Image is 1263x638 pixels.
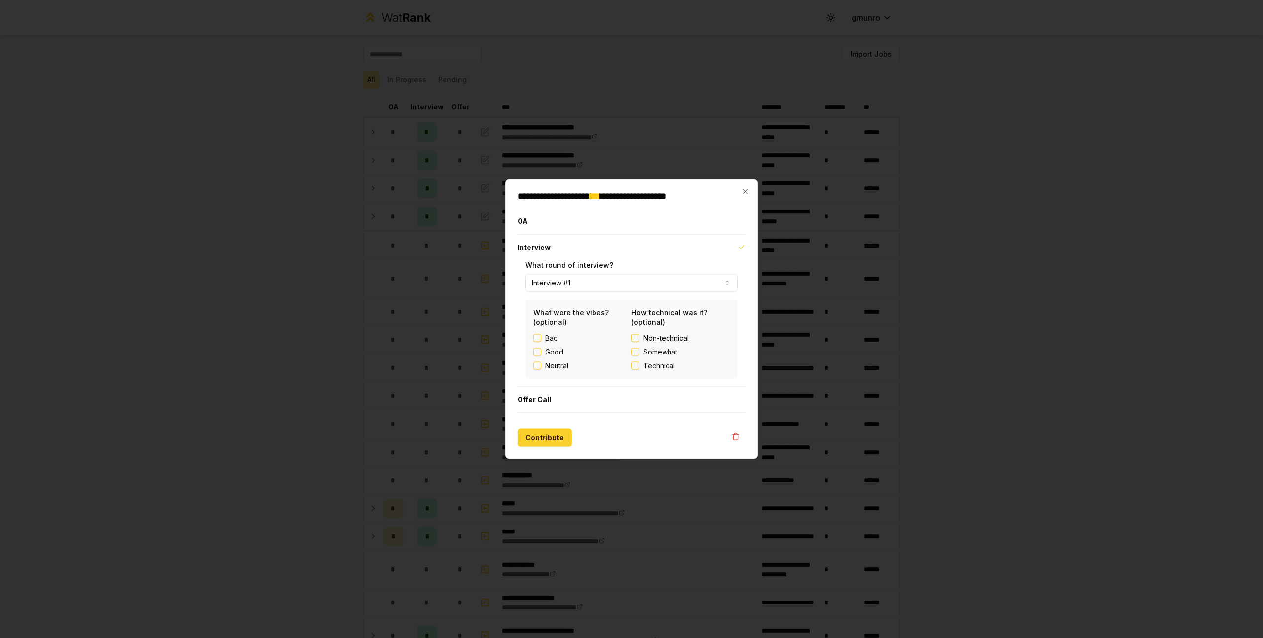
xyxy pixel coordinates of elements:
[631,348,639,356] button: Somewhat
[631,334,639,342] button: Non-technical
[545,347,563,357] label: Good
[631,362,639,370] button: Technical
[518,429,572,447] button: Contribute
[518,387,745,413] button: Offer Call
[631,308,707,326] label: How technical was it? (optional)
[545,333,558,343] label: Bad
[525,261,613,269] label: What round of interview?
[643,333,689,343] span: Non-technical
[518,235,745,260] button: Interview
[533,308,609,326] label: What were the vibes? (optional)
[518,209,745,234] button: OA
[518,260,745,387] div: Interview
[643,347,677,357] span: Somewhat
[643,361,675,371] span: Technical
[545,361,568,371] label: Neutral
